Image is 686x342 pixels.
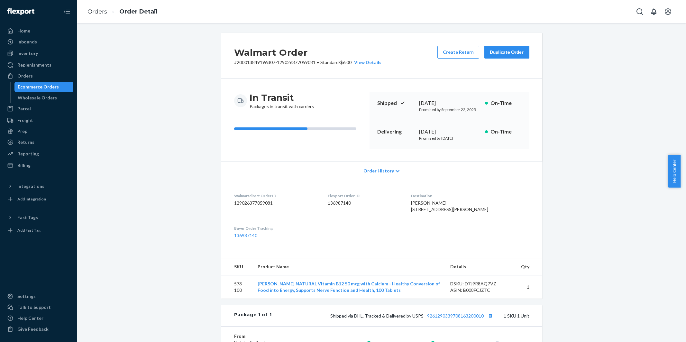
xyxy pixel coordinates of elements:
[328,200,401,206] dd: 136987140
[4,60,73,70] a: Replenishments
[234,46,381,59] h2: Walmart Order
[4,313,73,323] a: Help Center
[17,196,46,202] div: Add Integration
[4,115,73,125] a: Freight
[633,5,646,18] button: Open Search Box
[377,128,414,135] p: Delivering
[234,226,317,231] dt: Buyer Order Tracking
[4,104,73,114] a: Parcel
[486,311,495,320] button: Copy tracking number
[17,62,51,68] div: Replenishments
[17,162,31,169] div: Billing
[250,92,314,110] div: Packages in transit with carriers
[662,5,674,18] button: Open account menu
[4,137,73,147] a: Returns
[4,71,73,81] a: Orders
[411,200,488,212] span: [PERSON_NAME] [STREET_ADDRESS][PERSON_NAME]
[119,8,158,15] a: Order Detail
[252,258,445,275] th: Product Name
[516,275,542,299] td: 1
[317,60,319,65] span: •
[320,60,339,65] span: Standard
[17,315,43,321] div: Help Center
[419,107,480,112] p: Promised by September 22, 2025
[271,311,529,320] div: 1 SKU 1 Unit
[17,106,31,112] div: Parcel
[330,313,495,319] span: Shipped via DHL, Tracked & Delivered by USPS
[221,258,252,275] th: SKU
[668,155,681,188] button: Help Center
[645,323,680,339] iframe: Opens a widget where you can chat to one of our agents
[450,281,511,287] div: DSKU: D7J9R8AQ7VZ
[234,233,257,238] a: 136987140
[4,291,73,301] a: Settings
[17,293,36,300] div: Settings
[352,59,381,66] button: View Details
[363,168,394,174] span: Order History
[18,95,57,101] div: Wholesale Orders
[17,128,27,134] div: Prep
[490,128,522,135] p: On-Time
[4,48,73,59] a: Inventory
[328,193,401,199] dt: Flexport Order ID
[60,5,73,18] button: Close Navigation
[419,128,480,135] div: [DATE]
[4,212,73,223] button: Fast Tags
[17,183,44,189] div: Integrations
[17,73,33,79] div: Orders
[437,46,479,59] button: Create Return
[4,126,73,136] a: Prep
[490,99,522,107] p: On-Time
[234,333,311,339] dt: From
[419,99,480,107] div: [DATE]
[234,200,317,206] dd: 129026377059081
[427,313,484,319] a: 9261290339708163200010
[17,326,49,332] div: Give Feedback
[4,194,73,204] a: Add Integration
[4,160,73,171] a: Billing
[419,135,480,141] p: Promised by [DATE]
[17,50,38,57] div: Inventory
[4,225,73,236] a: Add Fast Tag
[234,311,272,320] div: Package 1 of 1
[4,302,73,312] button: Talk to Support
[14,93,74,103] a: Wholesale Orders
[516,258,542,275] th: Qty
[258,281,440,293] a: [PERSON_NAME] NATURAL Vitamin B12 50 mcg with Calcium - Healthy Conversion of Food into Energy, S...
[17,139,34,145] div: Returns
[7,8,34,15] img: Flexport logo
[17,28,30,34] div: Home
[17,151,39,157] div: Reporting
[647,5,660,18] button: Open notifications
[18,84,59,90] div: Ecommerce Orders
[14,82,74,92] a: Ecommerce Orders
[4,149,73,159] a: Reporting
[411,193,529,199] dt: Destination
[87,8,107,15] a: Orders
[484,46,529,59] button: Duplicate Order
[234,193,317,199] dt: Walmartdirect Order ID
[17,39,37,45] div: Inbounds
[490,49,524,55] div: Duplicate Order
[377,99,414,107] p: Shipped
[17,227,41,233] div: Add Fast Tag
[4,26,73,36] a: Home
[17,117,33,124] div: Freight
[4,181,73,191] button: Integrations
[4,324,73,334] button: Give Feedback
[221,275,252,299] td: 573-100
[450,287,511,293] div: ASIN: B008FCJZTC
[82,2,163,21] ol: breadcrumbs
[4,37,73,47] a: Inbounds
[445,258,516,275] th: Details
[234,59,381,66] p: # 200013849196307-129026377059081 / $6.00
[250,92,314,103] h3: In Transit
[17,304,51,310] div: Talk to Support
[17,214,38,221] div: Fast Tags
